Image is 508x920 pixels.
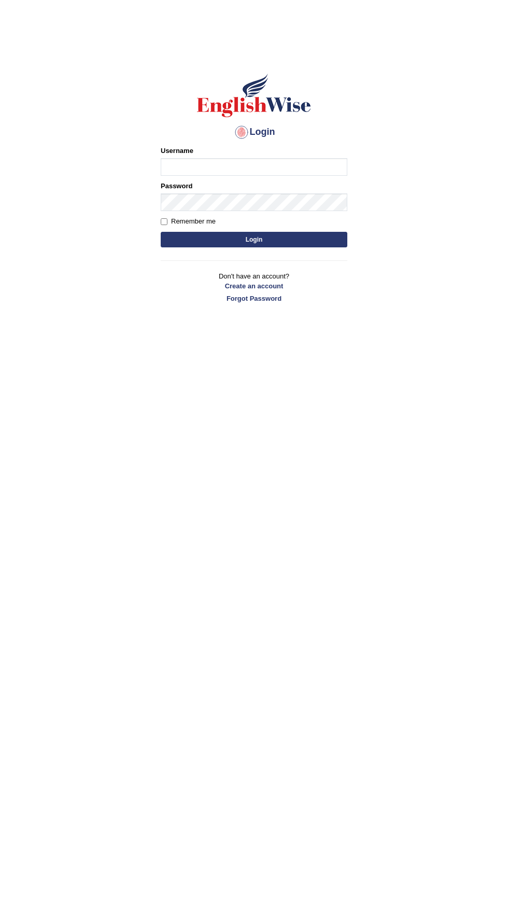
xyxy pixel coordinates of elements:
[161,216,216,227] label: Remember me
[161,218,167,225] input: Remember me
[195,72,313,119] img: Logo of English Wise sign in for intelligent practice with AI
[161,281,347,291] a: Create an account
[161,146,193,156] label: Username
[161,294,347,303] a: Forgot Password
[161,232,347,247] button: Login
[161,271,347,303] p: Don't have an account?
[161,181,192,191] label: Password
[161,124,347,141] h4: Login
